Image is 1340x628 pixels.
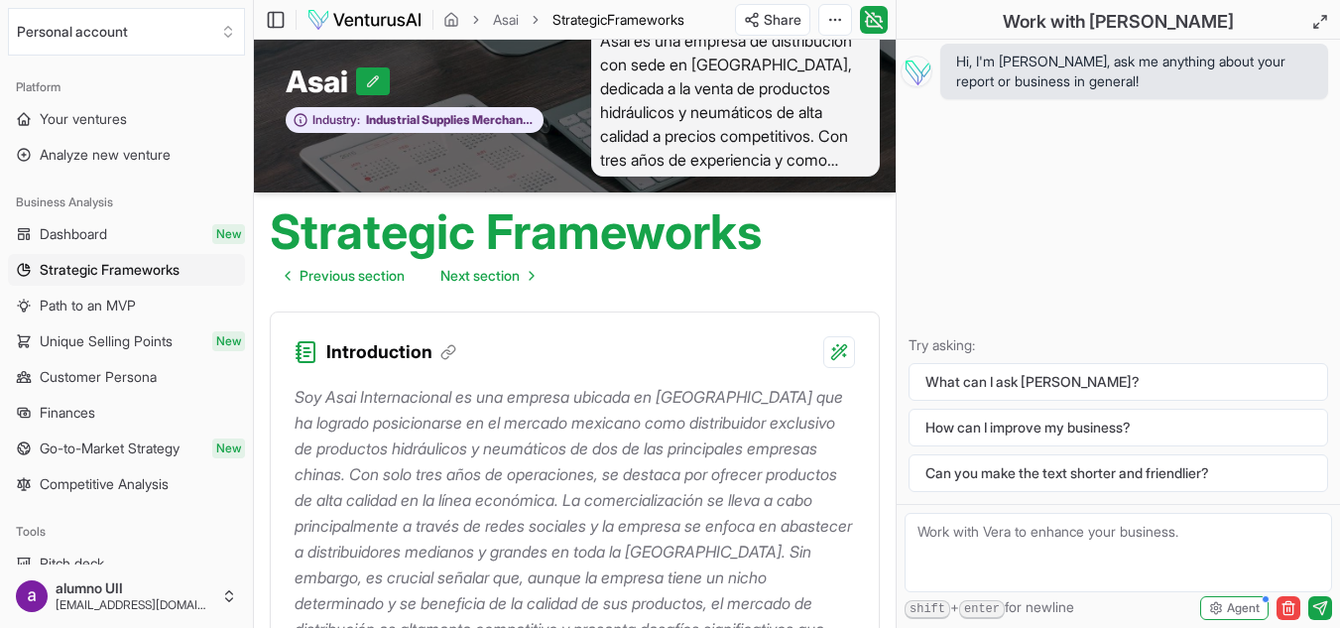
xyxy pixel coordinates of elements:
[56,579,213,597] span: alumno UII
[607,11,684,28] span: Frameworks
[8,218,245,250] a: DashboardNew
[1227,600,1260,616] span: Agent
[8,187,245,218] div: Business Analysis
[40,403,95,423] span: Finances
[443,10,684,30] nav: breadcrumb
[425,256,549,296] a: Go to next page
[360,112,533,128] span: Industrial Supplies Merchant Wholesalers
[286,63,356,99] span: Asai
[1003,8,1234,36] h2: Work with [PERSON_NAME]
[8,103,245,135] a: Your ventures
[40,224,107,244] span: Dashboard
[8,325,245,357] a: Unique Selling PointsNew
[16,580,48,612] img: ACg8ocIe0mkqOPHg1IVePHrNpvPNtZZJBV3sa613gIK2p-PCYCV4YA=s96-c
[40,439,180,458] span: Go-to-Market Strategy
[956,52,1312,91] span: Hi, I'm [PERSON_NAME], ask me anything about your report or business in general!
[300,266,405,286] span: Previous section
[8,516,245,548] div: Tools
[212,331,245,351] span: New
[764,10,801,30] span: Share
[40,474,169,494] span: Competitive Analysis
[212,439,245,458] span: New
[8,433,245,464] a: Go-to-Market StrategyNew
[286,107,544,134] button: Industry:Industrial Supplies Merchant Wholesalers
[8,71,245,103] div: Platform
[40,367,157,387] span: Customer Persona
[905,600,950,619] kbd: shift
[8,468,245,500] a: Competitive Analysis
[493,10,519,30] a: Asai
[901,56,932,87] img: Vera
[40,554,104,573] span: Pitch deck
[56,597,213,613] span: [EMAIL_ADDRESS][DOMAIN_NAME]
[735,4,810,36] button: Share
[212,224,245,244] span: New
[1200,596,1269,620] button: Agent
[40,296,136,315] span: Path to an MVP
[40,331,173,351] span: Unique Selling Points
[909,454,1328,492] button: Can you make the text shorter and friendlier?
[40,109,127,129] span: Your ventures
[306,8,423,32] img: logo
[270,208,762,256] h1: Strategic Frameworks
[8,361,245,393] a: Customer Persona
[591,24,881,177] span: Asai es una empresa de distribución con sede en [GEOGRAPHIC_DATA], dedicada a la venta de product...
[909,363,1328,401] button: What can I ask [PERSON_NAME]?
[905,597,1074,619] span: + for newline
[40,145,171,165] span: Analyze new venture
[8,572,245,620] button: alumno UII[EMAIL_ADDRESS][DOMAIN_NAME]
[552,10,684,30] span: StrategicFrameworks
[312,112,360,128] span: Industry:
[8,548,245,579] a: Pitch deck
[440,266,520,286] span: Next section
[8,254,245,286] a: Strategic Frameworks
[8,290,245,321] a: Path to an MVP
[8,8,245,56] button: Select an organization
[40,260,180,280] span: Strategic Frameworks
[959,600,1005,619] kbd: enter
[909,409,1328,446] button: How can I improve my business?
[270,256,421,296] a: Go to previous page
[326,338,456,366] h3: Introduction
[8,397,245,429] a: Finances
[909,335,1328,355] p: Try asking:
[270,256,549,296] nav: pagination
[8,139,245,171] a: Analyze new venture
